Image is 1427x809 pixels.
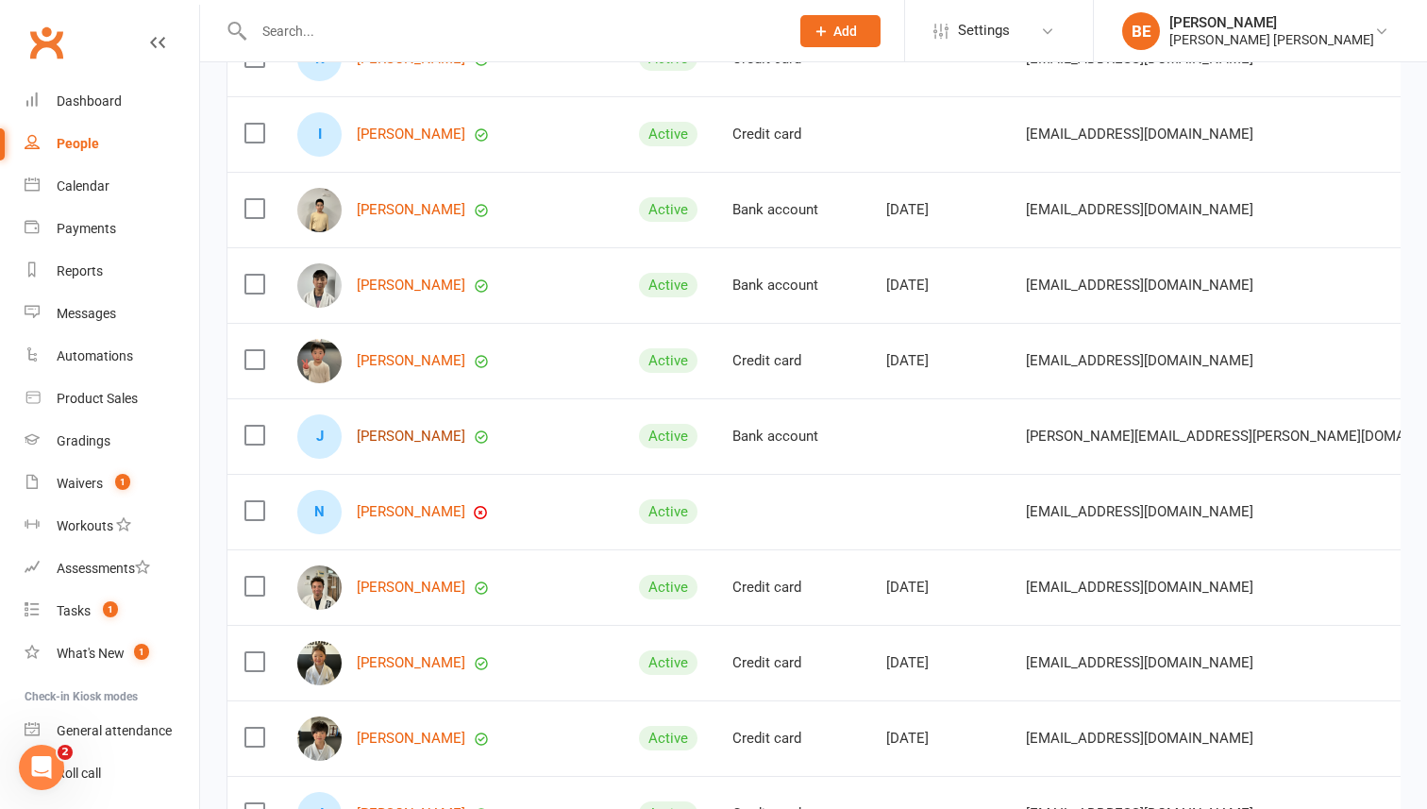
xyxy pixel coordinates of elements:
[115,474,130,490] span: 1
[886,278,992,294] div: [DATE]
[357,278,465,294] a: [PERSON_NAME]
[1026,343,1253,379] span: [EMAIL_ADDRESS][DOMAIN_NAME]
[732,202,852,218] div: Bank account
[25,335,199,378] a: Automations
[1026,645,1253,681] span: [EMAIL_ADDRESS][DOMAIN_NAME]
[639,424,697,448] div: Active
[886,655,992,671] div: [DATE]
[639,575,697,599] div: Active
[297,716,342,761] img: Caffrey
[297,490,342,534] div: Nathan
[1026,116,1253,152] span: [EMAIL_ADDRESS][DOMAIN_NAME]
[297,565,342,610] img: Jonathan
[833,24,857,39] span: Add
[1026,569,1253,605] span: [EMAIL_ADDRESS][DOMAIN_NAME]
[57,561,150,576] div: Assessments
[103,601,118,617] span: 1
[639,499,697,524] div: Active
[1026,720,1253,756] span: [EMAIL_ADDRESS][DOMAIN_NAME]
[732,655,852,671] div: Credit card
[886,202,992,218] div: [DATE]
[248,18,776,44] input: Search...
[639,197,697,222] div: Active
[57,766,101,781] div: Roll call
[25,165,199,208] a: Calendar
[357,429,465,445] a: [PERSON_NAME]
[639,726,697,750] div: Active
[57,221,116,236] div: Payments
[25,293,199,335] a: Messages
[25,123,199,165] a: People
[732,353,852,369] div: Credit card
[57,723,172,738] div: General attendance
[800,15,881,47] button: Add
[57,476,103,491] div: Waivers
[57,518,113,533] div: Workouts
[732,126,852,143] div: Credit card
[639,348,697,373] div: Active
[134,644,149,660] span: 1
[886,731,992,747] div: [DATE]
[25,548,199,590] a: Assessments
[297,339,342,383] img: Rex
[1169,31,1374,48] div: [PERSON_NAME] [PERSON_NAME]
[357,580,465,596] a: [PERSON_NAME]
[58,745,73,760] span: 2
[23,19,70,66] a: Clubworx
[25,80,199,123] a: Dashboard
[732,429,852,445] div: Bank account
[1026,192,1253,228] span: [EMAIL_ADDRESS][DOMAIN_NAME]
[357,353,465,369] a: [PERSON_NAME]
[732,51,852,67] div: Credit card
[25,710,199,752] a: General attendance kiosk mode
[958,9,1010,52] span: Settings
[25,463,199,505] a: Waivers 1
[57,348,133,363] div: Automations
[297,188,342,232] img: WILLIAM
[25,632,199,675] a: What's New1
[1026,494,1253,530] span: [EMAIL_ADDRESS][DOMAIN_NAME]
[357,731,465,747] a: [PERSON_NAME]
[25,250,199,293] a: Reports
[19,745,64,790] iframe: Intercom live chat
[25,590,199,632] a: Tasks 1
[1026,267,1253,303] span: [EMAIL_ADDRESS][DOMAIN_NAME]
[357,655,465,671] a: [PERSON_NAME]
[57,306,116,321] div: Messages
[25,752,199,795] a: Roll call
[57,433,110,448] div: Gradings
[57,263,103,278] div: Reports
[57,646,125,661] div: What's New
[297,641,342,685] img: Serena
[57,603,91,618] div: Tasks
[357,202,465,218] a: [PERSON_NAME]
[1169,14,1374,31] div: [PERSON_NAME]
[25,420,199,463] a: Gradings
[57,178,109,194] div: Calendar
[732,731,852,747] div: Credit card
[297,263,342,308] img: Thomas
[57,391,138,406] div: Product Sales
[25,208,199,250] a: Payments
[732,580,852,596] div: Credit card
[57,93,122,109] div: Dashboard
[297,112,342,157] div: Ivan
[639,122,697,146] div: Active
[357,51,465,67] a: [PERSON_NAME]
[639,650,697,675] div: Active
[886,580,992,596] div: [DATE]
[57,136,99,151] div: People
[886,353,992,369] div: [DATE]
[25,505,199,548] a: Workouts
[297,414,342,459] div: Jonas
[732,278,852,294] div: Bank account
[357,126,465,143] a: [PERSON_NAME]
[639,273,697,297] div: Active
[1122,12,1160,50] div: BE
[357,504,465,520] a: [PERSON_NAME]
[25,378,199,420] a: Product Sales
